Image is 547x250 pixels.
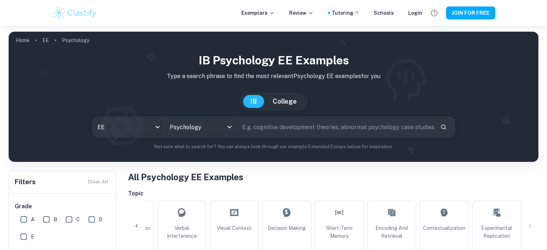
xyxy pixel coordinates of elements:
[332,9,359,17] a: Tutoring
[475,224,518,240] span: Experimental Replication
[52,6,98,20] img: Clastify logo
[16,35,29,45] a: Home
[318,224,360,240] span: Short-Term Memory
[374,9,394,17] a: Schools
[241,9,275,17] p: Exemplars
[99,215,102,223] span: D
[76,215,80,223] span: C
[289,9,314,17] p: Review
[237,117,434,137] input: E.g. cognitive development theories, abnormal psychology case studies, social psychology experime...
[446,6,495,19] button: JOIN FOR FREE
[15,177,36,187] h6: Filters
[31,233,34,241] span: E
[243,95,264,108] button: IB
[437,121,450,133] button: Search
[265,95,304,108] button: College
[31,215,35,223] span: A
[408,9,422,17] a: Login
[428,7,440,19] button: Help and Feedback
[370,224,413,240] span: Encoding and Retrieval
[54,215,57,223] span: B
[268,224,306,232] span: Decision Making
[128,171,538,183] h1: All Psychology EE Examples
[217,224,251,232] span: Visual Context
[14,72,533,81] p: Type a search phrase to find the most relevant Psychology EE examples for you
[423,224,465,232] span: Contextualization
[9,32,538,162] img: profile cover
[128,189,538,198] h6: Topic
[160,224,203,240] span: Verbal Interference
[15,202,111,211] h6: Grade
[92,117,164,137] div: EE
[62,36,89,44] p: Psychology
[14,52,533,69] h1: IB Psychology EE examples
[14,143,533,150] p: Not sure what to search for? You can always look through our example Extended Essays below for in...
[224,122,234,132] button: Open
[42,35,49,45] a: EE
